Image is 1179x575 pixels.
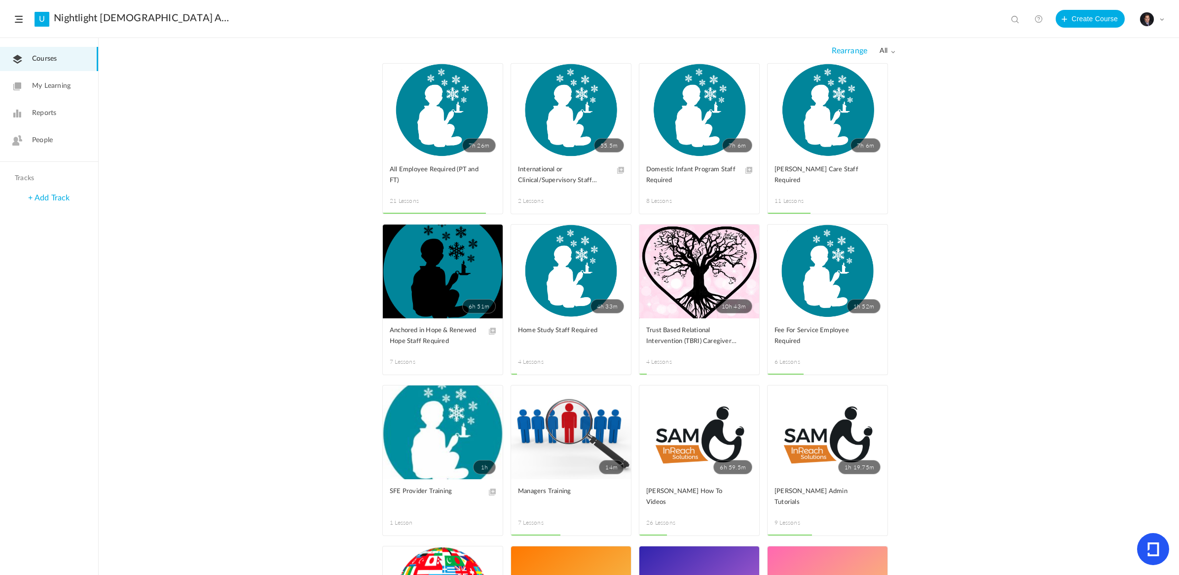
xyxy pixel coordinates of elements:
span: all [880,47,895,55]
span: 2 Lessons [518,196,571,205]
span: 6 Lessons [774,357,828,366]
a: [PERSON_NAME] How To Videos [646,486,752,508]
span: 21 Lessons [390,196,443,205]
span: 4h 33m [590,299,624,313]
span: 1h [473,460,496,474]
span: 1h 52m [847,299,881,313]
span: [PERSON_NAME] How To Videos [646,486,737,508]
span: 10h 43m [715,299,752,313]
span: 4 Lessons [518,357,571,366]
span: Anchored in Hope & Renewed Hope Staff Required [390,325,481,347]
a: Managers Training [518,486,624,508]
a: 7h 26m [383,64,503,157]
span: Rearrange [832,46,867,56]
span: 1h 19.75m [838,460,881,474]
span: 6h 51m [462,299,496,313]
span: 26 Lessons [646,518,700,527]
span: International or Clinical/Supervisory Staff Required [518,164,609,186]
span: 9 Lessons [774,518,828,527]
span: [PERSON_NAME] Admin Tutorials [774,486,866,508]
a: 1h 19.75m [768,385,887,479]
span: Trust Based Relational Intervention (TBRI) Caregivers Training [646,325,737,347]
span: Courses [32,54,57,64]
span: Home Study Staff Required [518,325,609,336]
a: + Add Track [28,194,70,202]
a: [PERSON_NAME] Care Staff Required [774,164,881,187]
a: U [35,12,49,27]
span: All Employee Required (PT and FT) [390,164,481,186]
span: 7h 6m [722,138,752,153]
span: 11 Lessons [774,196,828,205]
a: International or Clinical/Supervisory Staff Required [518,164,624,187]
a: 4h 33m [511,225,631,318]
span: 7 Lessons [518,518,571,527]
span: 4 Lessons [646,357,700,366]
a: 7h 6m [768,64,887,157]
a: 10h 43m [639,225,759,318]
span: Managers Training [518,486,609,497]
a: Nightlight [DEMOGRAPHIC_DATA] Adoptions [54,12,234,24]
a: 6h 59.5m [639,385,759,479]
span: 55.5m [594,138,624,153]
a: 14m [511,385,631,479]
span: 7 Lessons [390,357,443,366]
a: Trust Based Relational Intervention (TBRI) Caregivers Training [646,325,752,347]
span: 7h 6m [850,138,881,153]
span: My Learning [32,81,71,91]
span: 8 Lessons [646,196,700,205]
button: Create Course [1056,10,1125,28]
a: Domestic Infant Program Staff Required [646,164,752,187]
span: People [32,135,53,146]
span: [PERSON_NAME] Care Staff Required [774,164,866,186]
a: All Employee Required (PT and FT) [390,164,496,187]
a: 55.5m [511,64,631,157]
span: Domestic Infant Program Staff Required [646,164,737,186]
img: pQAWMlS-v9xdHD2Lhyao1OR1HjVMlts1PYzxgG3D_U1WMHSDpZK6hNPDJvgWmQpQpY9uFXBGtUtyBXIsT1Ht34znVjAcNntIb... [1140,12,1154,26]
a: 7h 6m [639,64,759,157]
span: 6h 59.5m [713,460,752,474]
a: Home Study Staff Required [518,325,624,347]
a: 6h 51m [383,225,503,318]
a: [PERSON_NAME] Admin Tutorials [774,486,881,508]
span: Reports [32,108,56,118]
span: 1 Lesson [390,518,443,527]
span: SFE Provider Training [390,486,481,497]
a: 1h 52m [768,225,887,318]
a: 1h [383,385,503,479]
span: 7h 26m [462,138,496,153]
a: Fee For Service Employee Required [774,325,881,347]
span: 14m [599,460,624,474]
span: Fee For Service Employee Required [774,325,866,347]
a: Anchored in Hope & Renewed Hope Staff Required [390,325,496,347]
a: SFE Provider Training [390,486,496,508]
h4: Tracks [15,174,81,183]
